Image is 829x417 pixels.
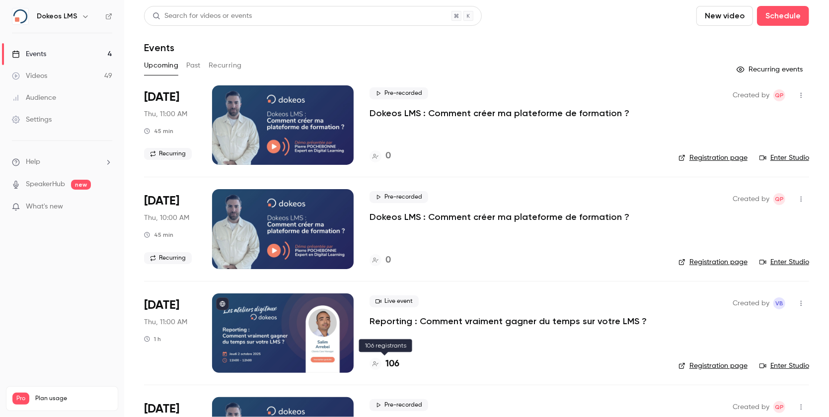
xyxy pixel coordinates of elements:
h1: Events [144,42,174,54]
a: 106 [370,357,399,371]
span: What's new [26,202,63,212]
span: Created by [733,297,769,309]
span: VB [775,297,783,309]
span: Pre-recorded [370,87,428,99]
span: Thu, 11:00 AM [144,317,187,327]
button: Recurring [209,58,242,73]
span: [DATE] [144,401,179,417]
div: 45 min [144,231,173,239]
div: Audience [12,93,56,103]
a: Enter Studio [759,361,809,371]
a: Registration page [678,153,748,163]
a: Enter Studio [759,257,809,267]
span: Quentin partenaires@dokeos.com [773,401,785,413]
div: 1 h [144,335,161,343]
span: Thu, 10:00 AM [144,213,189,223]
iframe: Noticeable Trigger [100,203,112,211]
h4: 0 [385,254,391,267]
button: Recurring events [732,62,809,77]
span: [DATE] [144,193,179,209]
span: Qp [775,401,784,413]
span: [DATE] [144,297,179,313]
a: Reporting : Comment vraiment gagner du temps sur votre LMS ? [370,315,647,327]
div: Oct 2 Thu, 10:00 AM (Europe/Paris) [144,189,196,269]
button: Upcoming [144,58,178,73]
a: Enter Studio [759,153,809,163]
a: SpeakerHub [26,179,65,190]
button: Schedule [757,6,809,26]
img: Dokeos LMS [12,8,28,24]
div: Search for videos or events [152,11,252,21]
div: Oct 2 Thu, 11:00 AM (Europe/Paris) [144,293,196,373]
a: Registration page [678,257,748,267]
span: Help [26,157,40,167]
div: Sep 25 Thu, 11:00 AM (Europe/Paris) [144,85,196,165]
span: Recurring [144,148,192,160]
span: new [71,180,91,190]
h4: 0 [385,149,391,163]
h6: Dokeos LMS [37,11,77,21]
span: Quentin partenaires@dokeos.com [773,89,785,101]
span: Thu, 11:00 AM [144,109,187,119]
h4: 106 [385,357,399,371]
span: Created by [733,401,769,413]
li: help-dropdown-opener [12,157,112,167]
span: Vasileos Beck [773,297,785,309]
span: Pro [12,393,29,405]
span: Pre-recorded [370,191,428,203]
span: Qp [775,193,784,205]
span: [DATE] [144,89,179,105]
a: 0 [370,149,391,163]
span: Pre-recorded [370,399,428,411]
div: Settings [12,115,52,125]
span: Plan usage [35,395,112,403]
span: Created by [733,193,769,205]
div: Videos [12,71,47,81]
span: Quentin partenaires@dokeos.com [773,193,785,205]
span: Created by [733,89,769,101]
span: Live event [370,295,419,307]
span: Recurring [144,252,192,264]
span: Qp [775,89,784,101]
a: Dokeos LMS : Comment créer ma plateforme de formation ? [370,211,629,223]
button: New video [696,6,753,26]
div: 45 min [144,127,173,135]
a: Registration page [678,361,748,371]
a: 0 [370,254,391,267]
div: Events [12,49,46,59]
button: Past [186,58,201,73]
a: Dokeos LMS : Comment créer ma plateforme de formation ? [370,107,629,119]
